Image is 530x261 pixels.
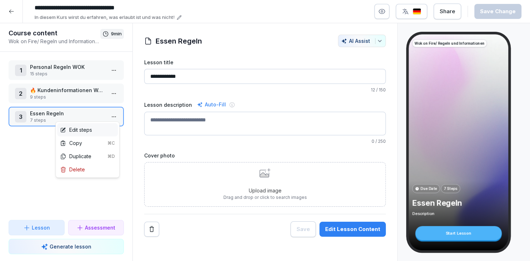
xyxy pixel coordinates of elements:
div: Duplicate [60,152,115,160]
div: Copy [60,139,115,147]
div: Delete [60,166,85,173]
div: Save Change [480,7,516,15]
div: Edit steps [60,126,92,134]
div: ⌘C [107,140,115,146]
div: Edit Lesson Content [325,225,380,233]
div: ⌘D [107,153,115,160]
div: AI Assist [341,38,383,44]
div: Save [297,225,310,233]
div: Share [440,7,455,15]
img: de.svg [413,8,421,15]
